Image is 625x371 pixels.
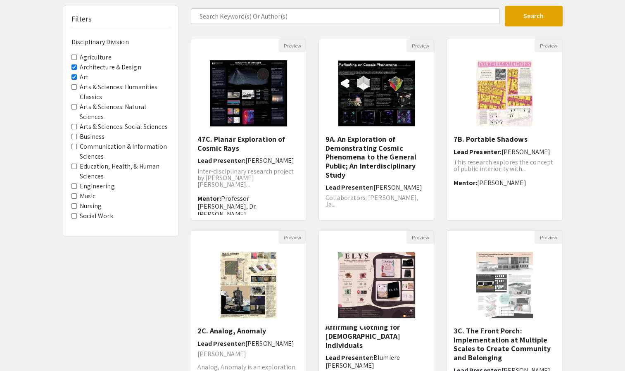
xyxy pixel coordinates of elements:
[80,52,112,62] label: Agriculture
[80,72,88,82] label: Art
[535,231,562,244] button: Preview
[71,38,170,46] h6: Disciplinary Division
[447,39,562,221] div: Open Presentation <p>7B. Portable Shadows</p>
[212,244,285,326] img: <p>2C. Analog, Anomaly</p>
[80,142,170,162] label: Communication & Information Sciences
[80,102,170,122] label: Arts & Sciences: Natural Sciences
[406,39,434,52] button: Preview
[245,339,294,348] span: [PERSON_NAME]
[80,132,105,142] label: Business
[80,191,96,201] label: Music
[468,244,541,326] img: <p>3C. The Front Porch: Implementation at Multiple Scales to Create Community and Belonging</p>
[80,162,170,181] label: Education, Health, & Human Sciences
[80,62,141,72] label: Architecture & Design
[278,39,306,52] button: Preview
[191,39,307,221] div: Open Presentation <p>47C. <span style="color: rgb(0, 0, 0);">Planar Exploration of Cosmic Rays</s...
[325,214,398,238] span: [PERSON_NAME] ([PERSON_NAME]) [PERSON_NAME]
[406,231,434,244] button: Preview
[325,183,428,191] h6: Lead Presenter:
[535,39,562,52] button: Preview
[197,351,300,357] p: [PERSON_NAME]
[6,334,35,365] iframe: Chat
[468,52,541,135] img: <p>7B. Portable Shadows</p>
[325,305,428,350] h5: 5C. ELYS: Increasing Accessibility to Gender-Affirming Clothing for [DEMOGRAPHIC_DATA] Individuals
[197,194,257,219] span: Professor [PERSON_NAME], Dr. [PERSON_NAME]
[197,135,300,152] h5: 47C. Planar Exploration of Cosmic Rays
[325,214,349,223] span: Mentor:
[325,353,399,370] span: Blumiere [PERSON_NAME]
[80,82,170,102] label: Arts & Sciences: Humanities Classics
[71,14,92,24] h5: Filters
[80,181,115,191] label: Engineering
[330,244,423,326] img: <p>5C. ELYS: Increasing Accessibility to Gender-Affirming Clothing for Transgender Individuals</p>
[197,167,294,189] span: Inter-disciplinary research project by [PERSON_NAME] [PERSON_NAME]...
[197,326,300,335] h5: 2C. Analog, Anomaly
[501,147,550,156] span: [PERSON_NAME]
[191,8,500,24] input: Search Keyword(s) Or Author(s)
[80,201,102,211] label: Nursing
[505,6,563,26] button: Search
[318,39,434,221] div: Open Presentation <p><span style="color: rgb(0, 0, 0);">9A. An Exploration of Demonstrating Cosmi...
[197,157,300,164] h6: Lead Presenter:
[477,178,526,187] span: [PERSON_NAME]
[245,156,294,165] span: [PERSON_NAME]
[453,178,477,187] span: Mentor:
[373,183,422,192] span: [PERSON_NAME]
[453,148,556,156] h6: Lead Presenter:
[325,135,428,179] h5: 9A. An Exploration of Demonstrating Cosmic Phenomena to the General Public; An Interdisciplinary ...
[453,326,556,362] h5: 3C. The Front Porch: Implementation at Multiple Scales to Create Community and Belonging
[330,52,423,135] img: <p><span style="color: rgb(0, 0, 0);">9A. An Exploration of Demonstrating Cosmic Phenomena to the...
[197,194,221,203] span: Mentor:
[80,122,168,132] label: Arts & Sciences: Social Sciences
[453,158,553,173] span: This research explores the concept of public interiority with...
[325,195,428,208] p: Collaborators: [PERSON_NAME], Ja...
[278,231,306,244] button: Preview
[197,340,300,347] h6: Lead Presenter:
[453,135,556,144] h5: 7B. Portable Shadows
[80,211,113,221] label: Social Work
[325,354,428,369] h6: Lead Presenter:
[202,52,295,135] img: <p>47C. <span style="color: rgb(0, 0, 0);">Planar Exploration of Cosmic Rays</span></p>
